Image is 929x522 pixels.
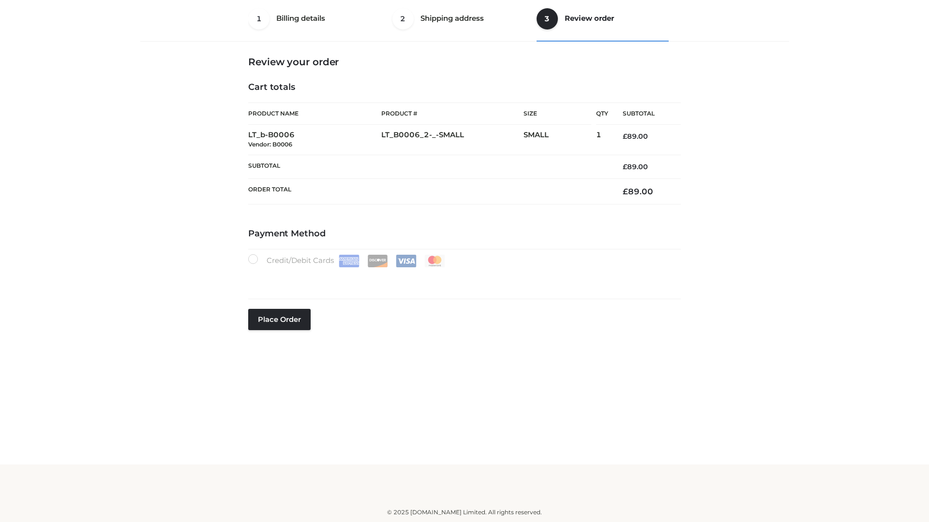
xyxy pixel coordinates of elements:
[623,187,653,196] bdi: 89.00
[367,255,388,267] img: Discover
[248,179,608,204] th: Order Total
[248,125,381,155] td: LT_b-B0006
[248,309,311,330] button: Place order
[248,82,681,93] h4: Cart totals
[248,102,381,125] th: Product Name
[596,125,608,155] td: 1
[524,103,591,125] th: Size
[144,507,785,517] div: © 2025 [DOMAIN_NAME] Limited. All rights reserved.
[254,272,675,282] iframe: Secure card payment input frame
[339,255,360,267] img: Amex
[623,162,648,171] bdi: 89.00
[596,102,608,125] th: Qty
[396,255,417,267] img: Visa
[623,162,627,171] span: £
[248,254,446,267] label: Credit/Debit Cards
[248,141,292,148] small: Vendor: B0006
[623,187,628,196] span: £
[608,103,681,125] th: Subtotal
[623,132,627,141] span: £
[248,56,681,68] h3: Review your order
[248,155,608,178] th: Subtotal
[424,255,445,267] img: Mastercard
[248,229,681,239] h4: Payment Method
[623,132,648,141] bdi: 89.00
[524,125,596,155] td: SMALL
[381,102,524,125] th: Product #
[381,125,524,155] td: LT_B0006_2-_-SMALL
